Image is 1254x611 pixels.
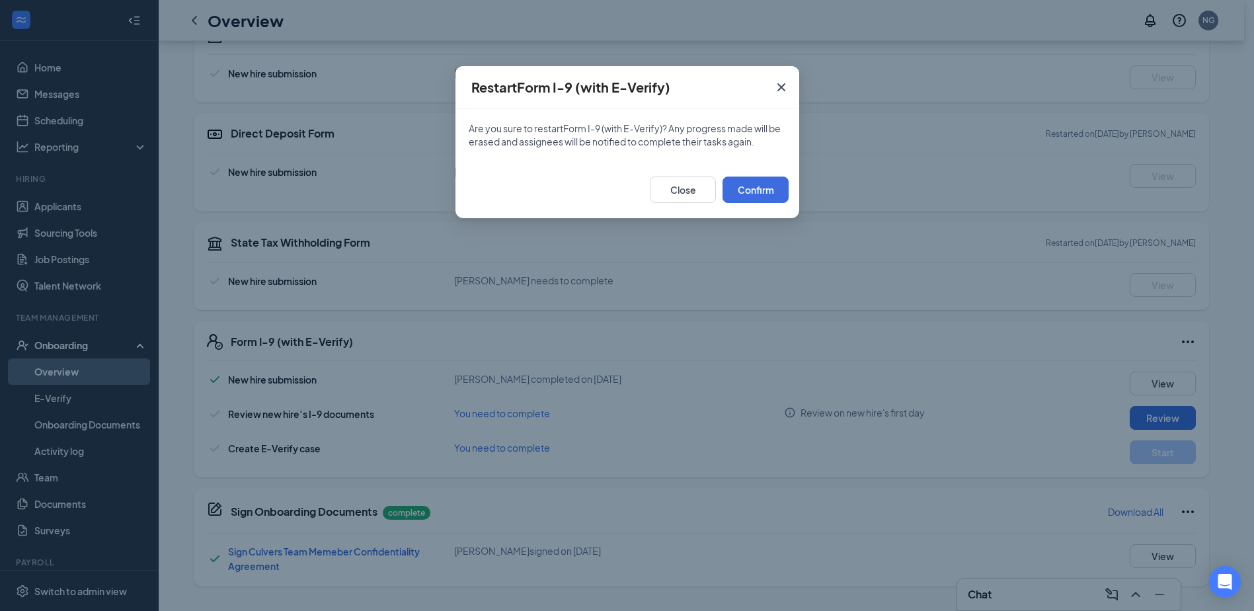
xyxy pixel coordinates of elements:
button: Close [650,177,716,203]
svg: Cross [773,79,789,95]
h4: Restart Form I-9 (with E-Verify) [471,78,670,97]
button: Close [764,66,799,108]
p: Are you sure to restart Form I-9 (with E-Verify) ? Any progress made will be erased and assignees... [469,122,786,148]
button: Confirm [723,177,789,203]
div: Open Intercom Messenger [1209,566,1241,598]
